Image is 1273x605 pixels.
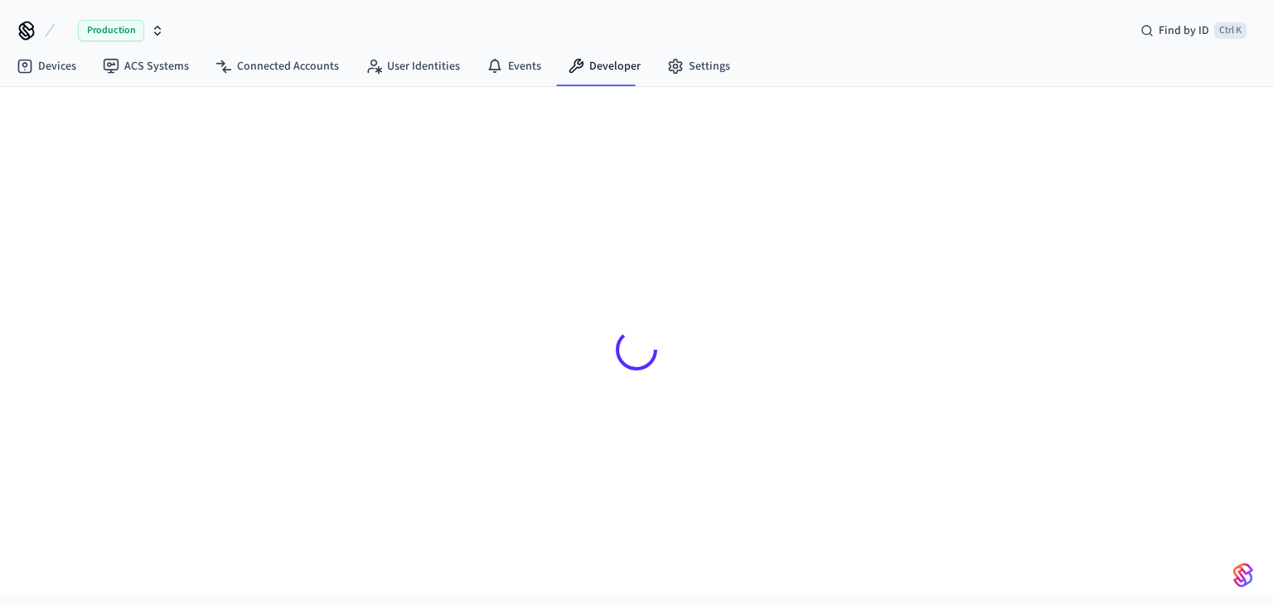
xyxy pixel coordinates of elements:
[78,20,144,41] span: Production
[654,51,743,81] a: Settings
[1159,22,1209,39] span: Find by ID
[473,51,554,81] a: Events
[3,51,90,81] a: Devices
[1214,22,1246,39] span: Ctrl K
[554,51,654,81] a: Developer
[1233,562,1253,588] img: SeamLogoGradient.69752ec5.svg
[1127,16,1260,46] div: Find by IDCtrl K
[352,51,473,81] a: User Identities
[90,51,202,81] a: ACS Systems
[202,51,352,81] a: Connected Accounts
